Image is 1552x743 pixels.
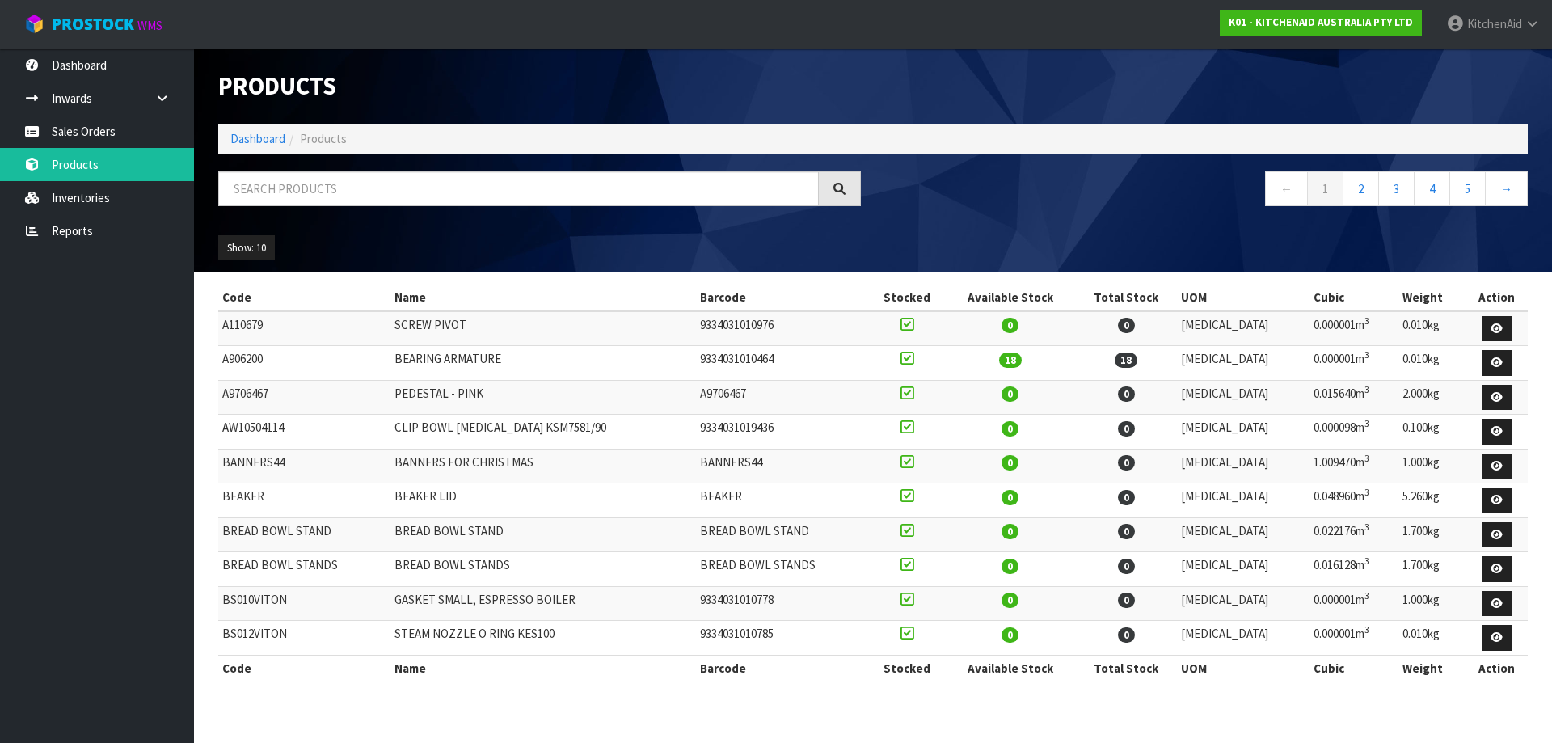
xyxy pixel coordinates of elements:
th: Available Stock [945,285,1075,310]
sup: 3 [1364,590,1369,602]
span: 0 [1002,524,1018,539]
th: Barcode [696,285,868,310]
th: Stocked [868,285,945,310]
a: 1 [1307,171,1343,206]
span: 0 [1002,559,1018,574]
td: 0.000001m [1309,311,1398,346]
a: 5 [1449,171,1486,206]
sup: 3 [1364,624,1369,635]
td: 0.015640m [1309,380,1398,415]
a: 3 [1378,171,1415,206]
sup: 3 [1364,521,1369,533]
td: BREAD BOWL STAND [696,517,868,552]
sup: 3 [1364,487,1369,498]
sup: 3 [1364,384,1369,395]
th: Cubic [1309,285,1398,310]
td: 5.260kg [1398,483,1466,518]
td: BEAKER [218,483,390,518]
td: SCREW PIVOT [390,311,697,346]
td: A906200 [218,346,390,381]
a: → [1485,171,1528,206]
th: Total Stock [1075,285,1176,310]
span: 0 [1118,318,1135,333]
td: 9334031010976 [696,311,868,346]
span: 18 [1115,353,1137,368]
td: 0.100kg [1398,415,1466,450]
img: cube-alt.png [24,14,44,34]
th: Total Stock [1075,655,1176,681]
td: 1.700kg [1398,552,1466,587]
td: BANNERS FOR CHRISTMAS [390,449,697,483]
td: 9334031019436 [696,415,868,450]
h1: Products [218,73,861,99]
td: BANNERS44 [218,449,390,483]
span: ProStock [52,14,134,35]
span: 0 [1002,455,1018,471]
span: 0 [1118,593,1135,608]
td: 0.000001m [1309,621,1398,656]
th: Cubic [1309,655,1398,681]
td: STEAM NOZZLE O RING KES100 [390,621,697,656]
td: A9706467 [696,380,868,415]
a: ← [1265,171,1308,206]
th: Weight [1398,655,1466,681]
th: Action [1466,285,1528,310]
th: Barcode [696,655,868,681]
td: [MEDICAL_DATA] [1177,311,1309,346]
td: BEAKER [696,483,868,518]
span: 0 [1002,627,1018,643]
th: Code [218,655,390,681]
span: 0 [1118,559,1135,574]
td: BEAKER LID [390,483,697,518]
a: Dashboard [230,131,285,146]
td: BS010VITON [218,586,390,621]
th: Action [1466,655,1528,681]
td: 0.010kg [1398,621,1466,656]
td: BEARING ARMATURE [390,346,697,381]
td: PEDESTAL - PINK [390,380,697,415]
td: BREAD BOWL STANDS [390,552,697,587]
td: 0.000001m [1309,346,1398,381]
td: GASKET SMALL, ESPRESSO BOILER [390,586,697,621]
sup: 3 [1364,315,1369,327]
th: Weight [1398,285,1466,310]
td: [MEDICAL_DATA] [1177,552,1309,587]
td: A9706467 [218,380,390,415]
td: BS012VITON [218,621,390,656]
td: [MEDICAL_DATA] [1177,621,1309,656]
span: 0 [1002,386,1018,402]
span: 0 [1002,490,1018,505]
td: 9334031010778 [696,586,868,621]
td: BREAD BOWL STAND [218,517,390,552]
td: 1.000kg [1398,449,1466,483]
td: 0.010kg [1398,346,1466,381]
strong: K01 - KITCHENAID AUSTRALIA PTY LTD [1229,15,1413,29]
td: 0.000001m [1309,586,1398,621]
td: 0.010kg [1398,311,1466,346]
td: BREAD BOWL STANDS [218,552,390,587]
td: [MEDICAL_DATA] [1177,380,1309,415]
sup: 3 [1364,555,1369,567]
td: 9334031010464 [696,346,868,381]
span: 0 [1002,421,1018,437]
td: A110679 [218,311,390,346]
th: UOM [1177,285,1309,310]
td: BREAD BOWL STANDS [696,552,868,587]
th: Name [390,285,697,310]
td: [MEDICAL_DATA] [1177,415,1309,450]
td: [MEDICAL_DATA] [1177,586,1309,621]
sup: 3 [1364,418,1369,429]
td: 9334031010785 [696,621,868,656]
td: BREAD BOWL STAND [390,517,697,552]
span: 0 [1118,490,1135,505]
a: 2 [1343,171,1379,206]
button: Show: 10 [218,235,275,261]
a: 4 [1414,171,1450,206]
td: 1.700kg [1398,517,1466,552]
td: 2.000kg [1398,380,1466,415]
th: Available Stock [945,655,1075,681]
th: Stocked [868,655,945,681]
th: Code [218,285,390,310]
td: 0.022176m [1309,517,1398,552]
span: 0 [1118,386,1135,402]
